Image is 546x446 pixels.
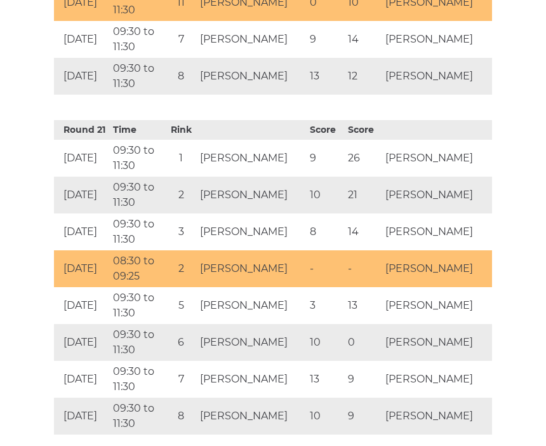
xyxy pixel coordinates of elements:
td: 7 [165,22,197,58]
td: 14 [345,214,383,251]
td: [PERSON_NAME] [197,177,307,214]
td: 09:30 to 11:30 [110,288,166,325]
td: [PERSON_NAME] [382,177,492,214]
td: 09:30 to 11:30 [110,362,166,398]
td: [DATE] [54,214,110,251]
td: [PERSON_NAME] [197,398,307,435]
td: [PERSON_NAME] [382,214,492,251]
td: [PERSON_NAME] [197,325,307,362]
td: 8 [307,214,345,251]
td: 09:30 to 11:30 [110,140,166,177]
td: 3 [165,214,197,251]
td: - [307,251,345,288]
td: [DATE] [54,22,110,58]
td: [PERSON_NAME] [382,288,492,325]
td: [PERSON_NAME] [382,22,492,58]
td: [PERSON_NAME] [382,140,492,177]
td: [DATE] [54,140,110,177]
td: 13 [307,58,345,95]
td: [PERSON_NAME] [197,288,307,325]
td: 08:30 to 09:25 [110,251,166,288]
td: [PERSON_NAME] [382,398,492,435]
td: [PERSON_NAME] [197,140,307,177]
th: Rink [165,121,197,140]
td: 9 [345,398,383,435]
td: 9 [345,362,383,398]
td: 8 [165,58,197,95]
td: 09:30 to 11:30 [110,58,166,95]
td: [DATE] [54,58,110,95]
td: 09:30 to 11:30 [110,214,166,251]
td: 14 [345,22,383,58]
th: Round 21 [54,121,110,140]
td: [DATE] [54,362,110,398]
td: 09:30 to 11:30 [110,325,166,362]
td: [DATE] [54,288,110,325]
td: [PERSON_NAME] [382,325,492,362]
td: 13 [307,362,345,398]
td: 7 [165,362,197,398]
td: [PERSON_NAME] [197,58,307,95]
td: [PERSON_NAME] [197,251,307,288]
td: 09:30 to 11:30 [110,177,166,214]
td: 09:30 to 11:30 [110,22,166,58]
th: Time [110,121,166,140]
td: 9 [307,140,345,177]
td: 13 [345,288,383,325]
td: [PERSON_NAME] [197,22,307,58]
td: [PERSON_NAME] [197,362,307,398]
td: 21 [345,177,383,214]
td: 6 [165,325,197,362]
td: [DATE] [54,177,110,214]
td: 3 [307,288,345,325]
td: 09:30 to 11:30 [110,398,166,435]
td: 5 [165,288,197,325]
td: 12 [345,58,383,95]
td: 2 [165,251,197,288]
td: 10 [307,325,345,362]
th: Score [345,121,383,140]
td: [PERSON_NAME] [382,58,492,95]
td: - [345,251,383,288]
td: 9 [307,22,345,58]
td: [DATE] [54,251,110,288]
td: 2 [165,177,197,214]
td: [PERSON_NAME] [197,214,307,251]
td: [PERSON_NAME] [382,251,492,288]
td: 10 [307,177,345,214]
td: 0 [345,325,383,362]
td: 26 [345,140,383,177]
td: [DATE] [54,325,110,362]
td: 8 [165,398,197,435]
td: 1 [165,140,197,177]
td: [PERSON_NAME] [382,362,492,398]
th: Score [307,121,345,140]
td: [DATE] [54,398,110,435]
td: 10 [307,398,345,435]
